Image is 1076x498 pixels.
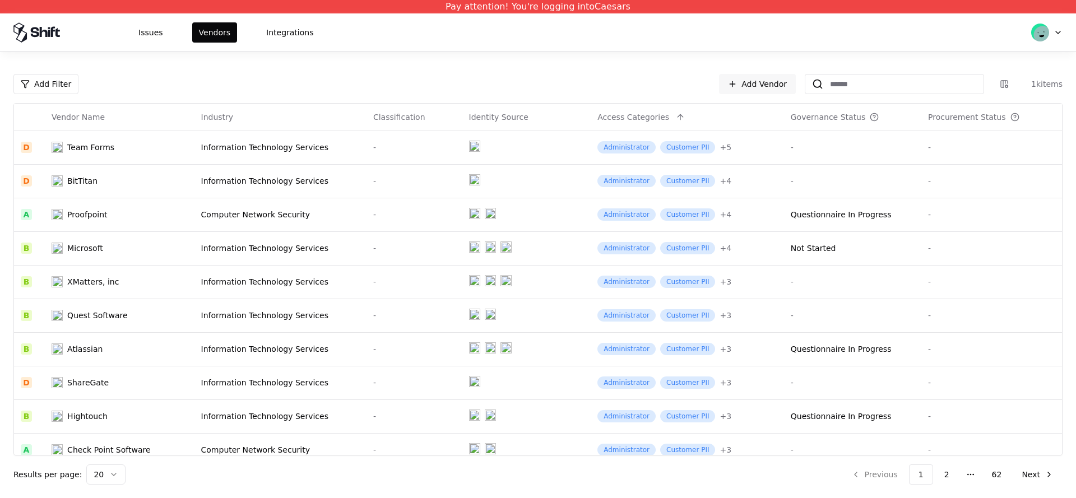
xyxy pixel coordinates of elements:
[469,443,480,454] img: entra.microsoft.com
[201,209,360,220] div: Computer Network Security
[597,175,656,187] div: Administrator
[485,309,496,320] img: okta.com
[201,411,360,422] div: Information Technology Services
[1013,464,1063,485] button: Next
[791,243,836,254] div: Not Started
[192,22,237,43] button: Vendors
[720,142,731,153] button: +5
[791,175,915,187] div: -
[597,141,656,153] div: Administrator
[52,142,63,153] img: Team Forms
[909,464,933,485] button: 1
[373,411,456,422] div: -
[935,464,958,485] button: 2
[469,208,480,219] img: entra.microsoft.com
[720,343,731,355] div: + 3
[720,444,731,455] button: +3
[597,208,656,221] div: Administrator
[67,444,150,455] div: Check Point Software
[201,377,360,388] div: Information Technology Services
[373,175,456,187] div: -
[469,141,480,152] img: entra.microsoft.com
[21,411,32,422] div: B
[21,175,32,187] div: D
[928,444,1055,455] div: -
[720,377,731,388] button: +3
[21,209,32,220] div: A
[720,175,731,187] button: +4
[720,411,731,422] div: + 3
[720,209,731,220] button: +4
[928,377,1055,388] div: -
[720,209,731,220] div: + 4
[791,142,915,153] div: -
[983,464,1011,485] button: 62
[928,175,1055,187] div: -
[660,276,715,288] div: Customer PII
[485,241,496,253] img: microsoft365.com
[660,141,715,153] div: Customer PII
[500,342,512,353] img: okta.com
[928,343,1055,355] div: -
[52,111,105,123] div: Vendor Name
[660,175,715,187] div: Customer PII
[928,243,1055,254] div: -
[500,241,512,253] img: okta.com
[132,22,170,43] button: Issues
[791,343,892,355] div: Questionnaire In Progress
[720,243,731,254] div: + 4
[597,309,656,322] div: Administrator
[791,444,915,455] div: -
[485,275,496,286] img: microsoft365.com
[720,310,731,321] button: +3
[469,409,480,421] img: entra.microsoft.com
[660,444,715,456] div: Customer PII
[52,444,63,455] img: Check Point Software
[720,276,731,287] div: + 3
[373,377,456,388] div: -
[13,74,78,94] button: Add Filter
[373,243,456,254] div: -
[373,310,456,321] div: -
[719,74,796,94] a: Add Vendor
[201,142,360,153] div: Information Technology Services
[720,175,731,187] div: + 4
[469,111,528,123] div: Identity Source
[52,209,63,220] img: Proofpoint
[597,111,669,123] div: Access Categories
[67,310,127,321] div: Quest Software
[660,242,715,254] div: Customer PII
[373,276,456,287] div: -
[469,241,480,253] img: entra.microsoft.com
[21,142,32,153] div: D
[67,175,98,187] div: BitTitan
[660,309,715,322] div: Customer PII
[469,342,480,353] img: entra.microsoft.com
[201,175,360,187] div: Information Technology Services
[201,276,360,287] div: Information Technology Services
[928,209,1055,220] div: -
[660,343,715,355] div: Customer PII
[597,376,656,389] div: Administrator
[720,343,731,355] button: +3
[67,142,114,153] div: Team Forms
[21,377,32,388] div: D
[21,276,32,287] div: B
[720,243,731,254] button: +4
[485,342,496,353] img: microsoft365.com
[67,377,109,388] div: ShareGate
[469,309,480,320] img: entra.microsoft.com
[660,208,715,221] div: Customer PII
[720,142,731,153] div: + 5
[21,444,32,455] div: A
[720,444,731,455] div: + 3
[791,209,892,220] div: Questionnaire In Progress
[52,310,63,321] img: Quest Software
[469,376,480,387] img: entra.microsoft.com
[469,174,480,185] img: entra.microsoft.com
[67,411,108,422] div: Hightouch
[720,411,731,422] button: +3
[597,343,656,355] div: Administrator
[201,310,360,321] div: Information Technology Services
[201,111,234,123] div: Industry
